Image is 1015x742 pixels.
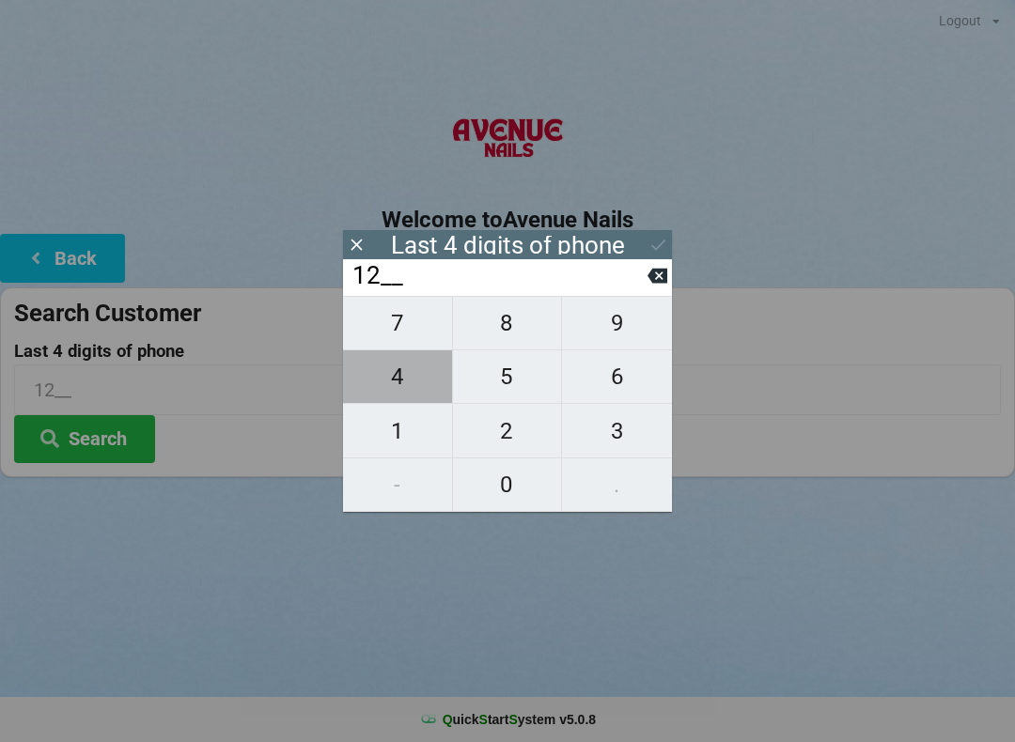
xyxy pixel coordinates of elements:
[343,350,453,404] button: 4
[562,357,672,396] span: 6
[343,411,452,451] span: 1
[562,303,672,343] span: 9
[391,236,625,255] div: Last 4 digits of phone
[453,357,562,396] span: 5
[343,404,453,457] button: 1
[343,296,453,350] button: 7
[453,296,563,350] button: 8
[453,465,562,504] span: 0
[562,411,672,451] span: 3
[343,357,452,396] span: 4
[453,411,562,451] span: 2
[562,350,672,404] button: 6
[453,404,563,457] button: 2
[343,303,452,343] span: 7
[562,404,672,457] button: 3
[562,296,672,350] button: 9
[453,303,562,343] span: 8
[453,458,563,512] button: 0
[453,350,563,404] button: 5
